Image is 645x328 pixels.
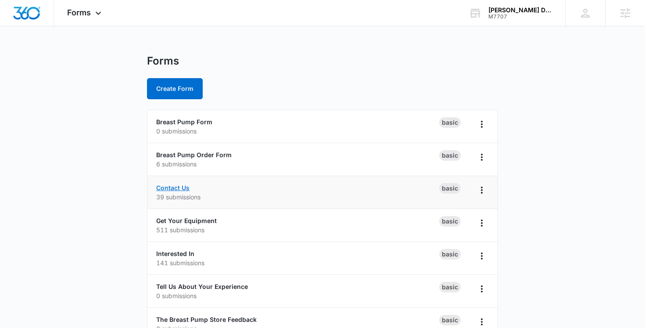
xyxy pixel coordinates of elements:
div: Basic [439,216,461,227]
p: 141 submissions [156,258,439,267]
div: Basic [439,183,461,194]
button: Overflow Menu [475,216,489,230]
a: Get Your Equipment [156,217,217,224]
div: account name [488,7,552,14]
div: account id [488,14,552,20]
div: Basic [439,249,461,260]
p: 39 submissions [156,192,439,202]
a: Interested In [156,250,194,257]
div: Basic [439,150,461,161]
p: 511 submissions [156,225,439,234]
p: 6 submissions [156,159,439,169]
div: Basic [439,315,461,325]
a: Breast Pump Order Form [156,151,232,159]
p: 0 submissions [156,291,439,300]
a: Tell Us About Your Experience [156,283,248,290]
a: Breast Pump Form [156,118,212,126]
button: Create Form [147,78,203,99]
button: Overflow Menu [475,117,489,131]
h1: Forms [147,54,179,68]
button: Overflow Menu [475,282,489,296]
a: Contact Us [156,184,190,191]
button: Overflow Menu [475,249,489,263]
button: Overflow Menu [475,150,489,164]
div: Basic [439,282,461,292]
span: Forms [67,8,91,17]
button: Overflow Menu [475,183,489,197]
p: 0 submissions [156,126,439,136]
a: The Breast Pump Store Feedback [156,316,257,323]
div: Basic [439,117,461,128]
